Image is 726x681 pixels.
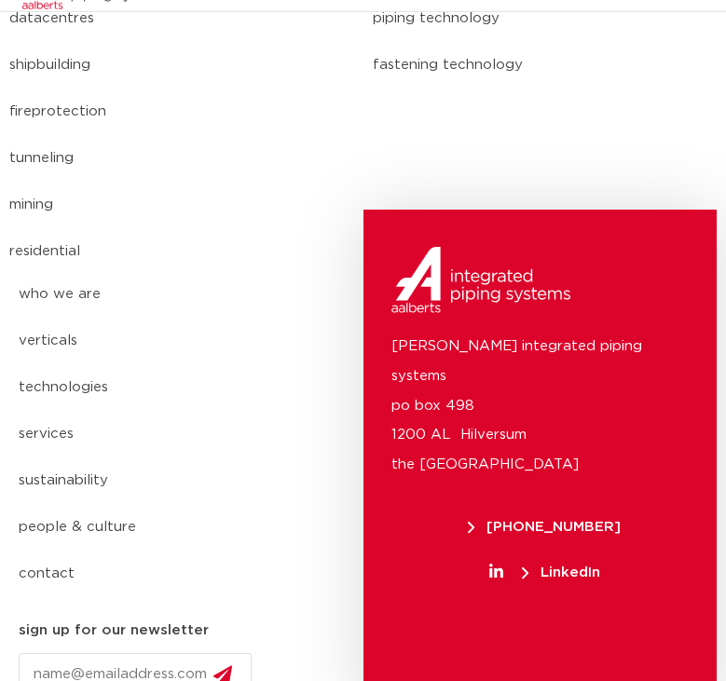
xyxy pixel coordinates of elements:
a: [PHONE_NUMBER] [391,520,699,534]
a: shipbuilding [9,42,354,89]
a: fastening technology [373,42,718,89]
h5: sign up for our newsletter [19,616,209,646]
a: residential [9,228,354,275]
span: [PHONE_NUMBER] [468,520,621,534]
a: verticals [19,318,267,364]
a: sustainability [19,457,267,504]
p: [PERSON_NAME] integrated piping systems po box 498 1200 AL Hilversum the [GEOGRAPHIC_DATA] [391,332,690,481]
a: services [19,411,267,457]
a: mining [9,182,354,228]
a: technologies [19,364,267,411]
a: people & culture [19,504,267,551]
a: fireprotection [9,89,354,135]
span: LinkedIn [522,565,600,579]
a: contact [19,551,267,597]
nav: Menu [19,271,267,597]
a: LinkedIn [391,565,699,579]
a: who we are [19,271,267,318]
a: tunneling [9,135,354,182]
